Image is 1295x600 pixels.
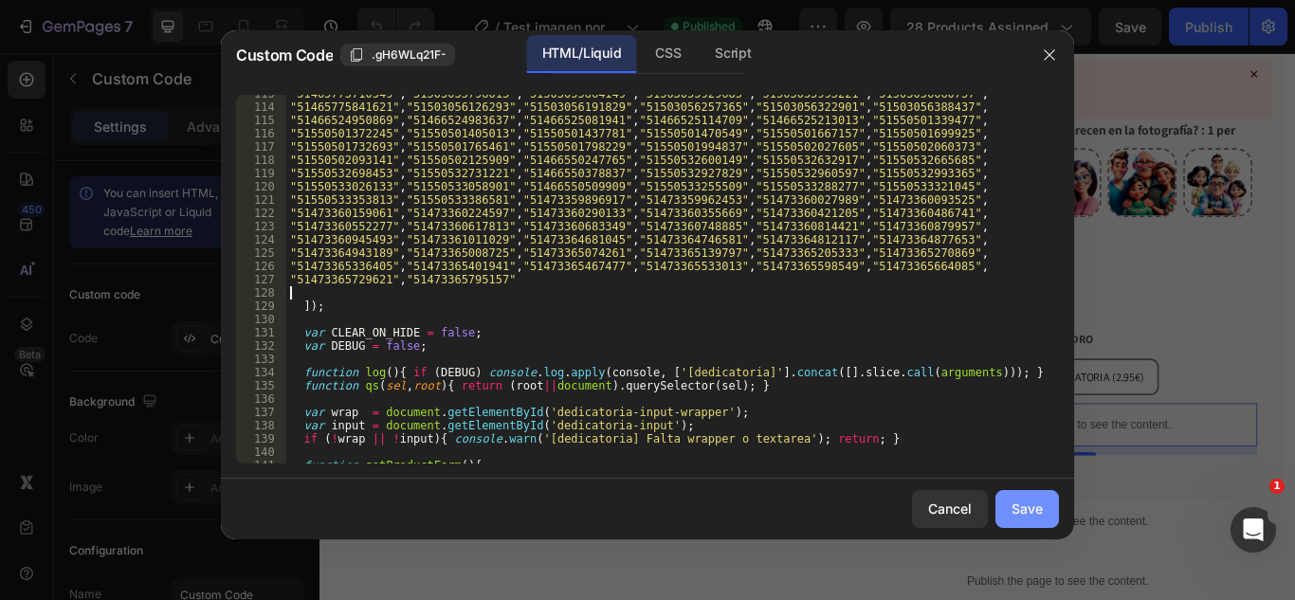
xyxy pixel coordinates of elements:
[597,536,1123,556] p: Publish the page to see the content.
[236,260,286,273] div: 126
[236,419,286,432] div: 138
[236,273,286,286] div: 127
[1231,507,1276,553] iframe: Intercom live chat
[236,220,286,233] div: 123
[236,167,286,180] div: 119
[236,392,286,406] div: 136
[236,100,286,114] div: 114
[995,490,1059,528] button: Save
[236,246,286,260] div: 125
[236,432,286,445] div: 139
[704,382,785,399] div: Custom Code
[681,424,1093,444] p: Publish the page to see the content.
[785,369,961,386] span: CUADRO + DEDICATORIA (2.95€)
[236,339,286,353] div: 132
[912,490,988,528] button: Cancel
[372,46,447,64] span: .gH6WLq21F-
[236,193,286,207] div: 121
[681,320,904,348] legend: Selecciona el tipo de cuadro: CUADRO
[654,77,1069,103] legend: ¿Cuantas personas o mascotas aparecen en la fotografía? : 1 per
[236,366,286,379] div: 134
[236,44,333,66] span: Custom Code
[236,286,286,300] div: 128
[236,406,286,419] div: 137
[236,300,286,313] div: 129
[928,499,972,518] div: Cancel
[655,23,1109,43] p: Publish the page to see the content.
[236,445,286,459] div: 140
[527,35,636,73] div: HTML/Liquid
[700,35,766,73] div: Script
[236,353,286,366] div: 133
[640,35,696,73] div: CSS
[236,379,286,392] div: 135
[236,114,286,127] div: 115
[236,326,286,339] div: 131
[1012,499,1043,518] div: Save
[236,233,286,246] div: 124
[236,180,286,193] div: 120
[236,140,286,154] div: 117
[236,127,286,140] div: 116
[236,154,286,167] div: 118
[1269,479,1285,494] span: 1
[236,459,286,472] div: 141
[236,313,286,326] div: 130
[236,207,286,220] div: 122
[698,369,746,386] span: CUADRO
[340,44,455,66] button: .gH6WLq21F-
